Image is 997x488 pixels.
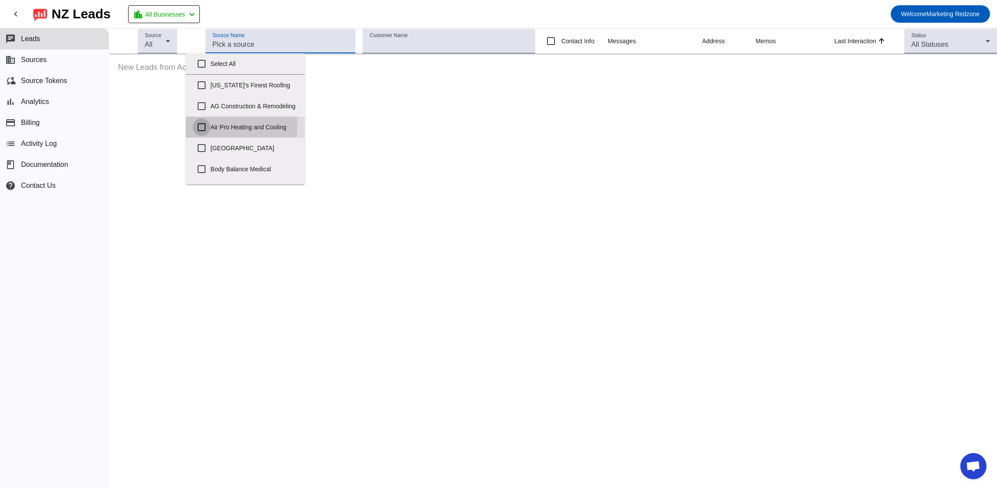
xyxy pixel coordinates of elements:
label: AG Construction & Remodeling [210,97,297,116]
mat-icon: list [5,138,16,149]
mat-icon: bar_chart [5,97,16,107]
label: Select All [210,54,297,73]
div: Last Interaction [834,37,876,45]
mat-icon: payment [5,118,16,128]
mat-label: Source Name [213,33,244,38]
mat-icon: chevron_left [187,9,197,20]
th: Messages [608,28,702,54]
mat-label: Customer Name [370,33,408,38]
span: All Statuses [911,41,948,48]
span: Welcome [901,10,927,17]
button: All Businesses [128,5,200,23]
label: Body Balance Medical [210,159,297,179]
span: Sources [21,56,47,64]
span: Documentation [21,161,68,169]
label: [GEOGRAPHIC_DATA] [210,138,297,158]
span: Activity Log [21,140,57,148]
label: [US_STATE]'s Finest Roofing [210,76,297,95]
button: WelcomeMarketing Redzone [891,5,990,23]
p: New Leads from Activated Sources will appear here. [109,54,997,81]
th: Address [702,28,756,54]
input: Pick a source [213,39,349,50]
mat-icon: location_city [133,9,143,20]
mat-icon: chat [5,34,16,44]
div: Open chat [960,453,987,479]
span: Analytics [21,98,49,106]
span: Leads [21,35,40,43]
span: All Businesses [145,8,185,21]
div: NZ Leads [52,8,111,20]
span: book [5,159,16,170]
span: Contact Us [21,182,56,190]
mat-label: Source [145,33,161,38]
span: Billing [21,119,40,127]
mat-icon: help [5,180,16,191]
span: All [145,41,153,48]
th: Memos [756,28,834,54]
mat-icon: cloud_sync [5,76,16,86]
label: CDM Yachts [210,180,297,200]
mat-label: Status [911,33,926,38]
label: Air Pro Heating and Cooling [210,118,297,137]
mat-icon: business [5,55,16,65]
span: Source Tokens [21,77,67,85]
span: Marketing Redzone [901,8,980,20]
mat-icon: chevron_left [10,9,21,19]
label: Contact Info [560,37,595,45]
img: logo [33,7,47,21]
